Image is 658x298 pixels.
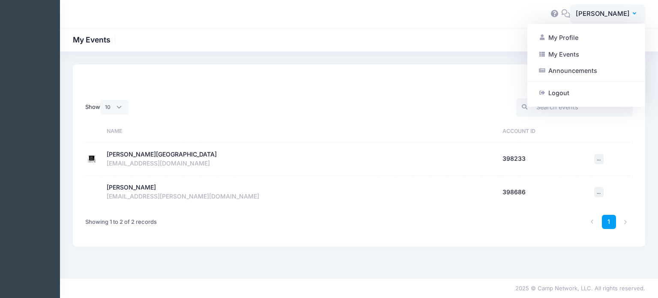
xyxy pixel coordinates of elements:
span: [PERSON_NAME] [576,9,630,18]
a: Logout [534,85,638,101]
a: Announcements [534,63,638,79]
div: [EMAIL_ADDRESS][DOMAIN_NAME] [107,159,494,168]
select: Show [100,100,129,114]
span: ... [597,156,601,162]
div: [PERSON_NAME][GEOGRAPHIC_DATA] [107,150,217,159]
a: My Profile [534,30,638,46]
td: 398233 [498,142,590,176]
button: ... [594,154,604,164]
button: ... [594,187,604,197]
button: [PERSON_NAME] [570,4,645,24]
span: ... [597,189,601,195]
label: Show [85,100,129,114]
a: 1 [602,215,616,229]
div: [PERSON_NAME] [107,183,156,192]
div: [EMAIL_ADDRESS][PERSON_NAME][DOMAIN_NAME] [107,192,494,201]
span: 2025 © Camp Network, LLC. All rights reserved. [515,285,645,292]
img: Marietta Cobb Museum of Art [85,153,98,166]
th: Account ID: activate to sort column ascending [498,120,590,142]
input: Search events [516,98,633,117]
td: 398686 [498,176,590,209]
div: Showing 1 to 2 of 2 records [85,212,157,232]
th: Name: activate to sort column ascending [102,120,498,142]
a: My Events [534,46,638,62]
h1: My Events [73,35,118,44]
